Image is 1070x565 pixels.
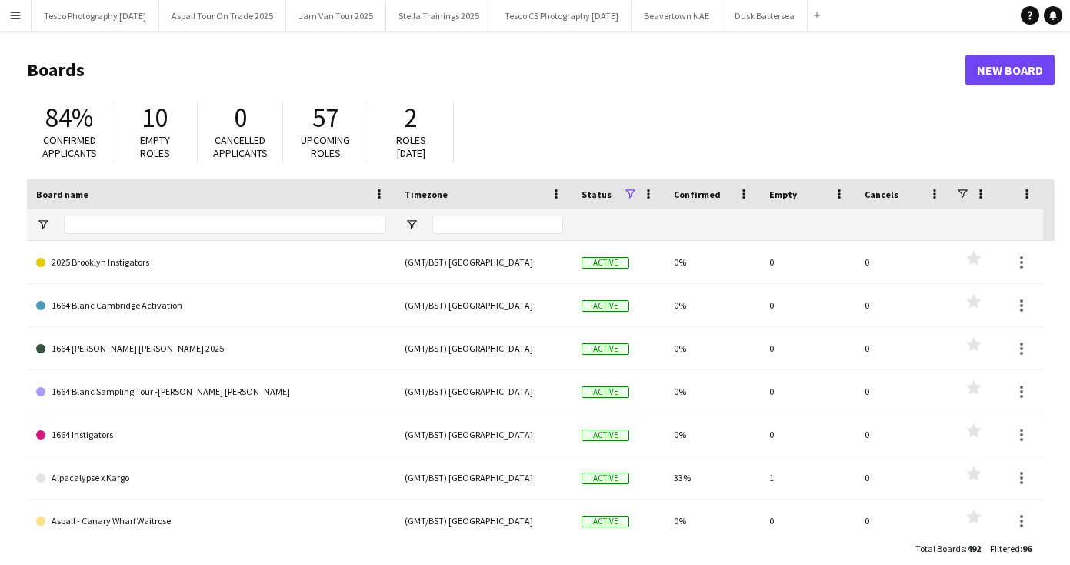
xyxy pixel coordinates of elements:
div: 0 [760,500,855,542]
span: Active [582,386,629,398]
div: 0 [855,241,951,283]
div: 0% [665,327,760,369]
span: 84% [45,101,93,135]
div: 0 [760,370,855,413]
span: Active [582,430,629,441]
div: 0 [855,500,951,542]
span: Timezone [405,189,448,200]
span: Empty [769,189,797,200]
button: Open Filter Menu [36,218,50,232]
a: 1664 Blanc Cambridge Activation [36,284,386,327]
div: 0 [855,456,951,499]
span: 0 [234,101,247,135]
div: 0% [665,413,760,456]
div: : [990,533,1032,563]
div: 0% [665,370,760,413]
span: 10 [142,101,168,135]
button: Tesco CS Photography [DATE] [492,1,632,31]
a: 1664 Blanc Sampling Tour -[PERSON_NAME] [PERSON_NAME] [36,370,386,413]
button: Stella Trainings 2025 [386,1,492,31]
div: 0 [855,413,951,456]
span: Active [582,516,629,527]
button: Jam Van Tour 2025 [286,1,386,31]
button: Aspall Tour On Trade 2025 [159,1,286,31]
button: Dusk Battersea [722,1,808,31]
div: (GMT/BST) [GEOGRAPHIC_DATA] [395,241,572,283]
div: 0 [760,327,855,369]
div: 0% [665,500,760,542]
a: Alpacalypse x Kargo [36,456,386,500]
span: Upcoming roles [301,133,350,160]
button: Open Filter Menu [405,218,418,232]
a: 1664 [PERSON_NAME] [PERSON_NAME] 2025 [36,327,386,370]
span: Board name [36,189,88,200]
div: : [915,533,981,563]
div: 0 [760,284,855,326]
a: Aspall - Canary Wharf Waitrose [36,500,386,543]
div: 0 [855,370,951,413]
div: 0% [665,241,760,283]
div: (GMT/BST) [GEOGRAPHIC_DATA] [395,370,572,413]
a: New Board [965,55,1055,85]
span: Status [582,189,612,200]
span: Active [582,300,629,312]
span: Active [582,343,629,355]
a: 2025 Brooklyn Instigators [36,241,386,284]
span: Confirmed [674,189,721,200]
input: Board name Filter Input [64,216,386,234]
div: 33% [665,456,760,499]
span: Cancels [865,189,898,200]
h1: Boards [27,59,965,82]
span: Confirmed applicants [42,133,97,160]
span: Filtered [990,543,1020,554]
div: 1 [760,456,855,499]
span: Roles [DATE] [396,133,426,160]
div: (GMT/BST) [GEOGRAPHIC_DATA] [395,456,572,499]
div: 0 [760,241,855,283]
span: 492 [967,543,981,554]
div: (GMT/BST) [GEOGRAPHIC_DATA] [395,500,572,542]
span: 57 [312,101,338,135]
span: Active [582,473,629,484]
input: Timezone Filter Input [432,216,563,234]
div: 0 [855,327,951,369]
span: 96 [1022,543,1032,554]
div: 0% [665,284,760,326]
div: 0 [855,284,951,326]
div: (GMT/BST) [GEOGRAPHIC_DATA] [395,327,572,369]
button: Beavertown NAE [632,1,722,31]
span: Cancelled applicants [213,133,268,160]
div: (GMT/BST) [GEOGRAPHIC_DATA] [395,284,572,326]
a: 1664 Instigators [36,413,386,456]
div: (GMT/BST) [GEOGRAPHIC_DATA] [395,413,572,456]
div: 0 [760,413,855,456]
span: 2 [405,101,418,135]
span: Total Boards [915,543,965,554]
button: Tesco Photography [DATE] [32,1,159,31]
span: Active [582,257,629,269]
span: Empty roles [140,133,170,160]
